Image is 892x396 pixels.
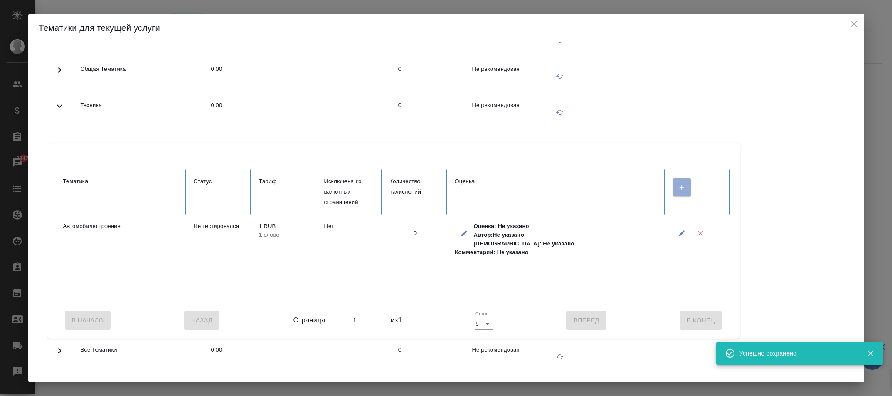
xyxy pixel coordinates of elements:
td: 0.00 [204,58,335,94]
div: 5 [475,318,493,330]
span: из 1 [391,315,402,326]
td: Не тестировался [187,215,252,264]
div: Оценка [455,176,659,187]
span: Toggle Row Expanded [54,106,65,113]
div: 0 [398,101,401,110]
button: Оценить тематику [455,224,473,242]
span: Toggle Row Expanded [54,351,65,357]
td: Техника [74,94,204,130]
p: 1 RUB [259,222,310,231]
td: Общая Тематика [74,58,204,94]
p: [DEMOGRAPHIC_DATA]: Не указано [474,239,575,248]
div: Исключена из валютных ограничений [324,176,376,208]
div: 0 [414,229,417,238]
span: Комментарий: Не указано [455,249,528,255]
label: Строк [475,312,487,316]
div: 0 [398,65,401,74]
p: 1 слово [259,231,310,239]
span: Не рекомендован [472,102,520,108]
td: Нет [317,215,383,264]
button: Редактировать [673,224,691,242]
div: Тариф [259,176,310,187]
div: Тематика [63,176,180,187]
div: Количество начислений [390,176,441,197]
button: Изменить статус на "В черном списке" [551,67,569,85]
td: Автомобилестроение [56,215,187,264]
span: Не рекомендован [472,66,520,72]
span: Страница [293,315,325,326]
td: Все Тематики [74,339,204,375]
button: Удалить [692,224,710,242]
div: Статус [194,176,245,187]
button: close [848,17,861,30]
button: Изменить статус на "В черном списке" [551,103,569,121]
span: Не рекомендован [472,346,520,353]
div: 0 [398,382,401,390]
button: Закрыть [862,349,879,357]
p: Автор: Не указано [474,231,575,239]
td: 0.00 [204,94,335,130]
td: 0.00 [204,339,335,375]
span: Тематики для текущей услуги [39,23,160,33]
p: Не указано [455,248,659,257]
div: Успешно сохранено [739,349,854,358]
span: Toggle Row Expanded [54,70,65,77]
p: Оценка: Не указано [474,222,575,231]
div: 0 [398,346,401,354]
button: Изменить статус на "В черном списке" [551,348,569,366]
